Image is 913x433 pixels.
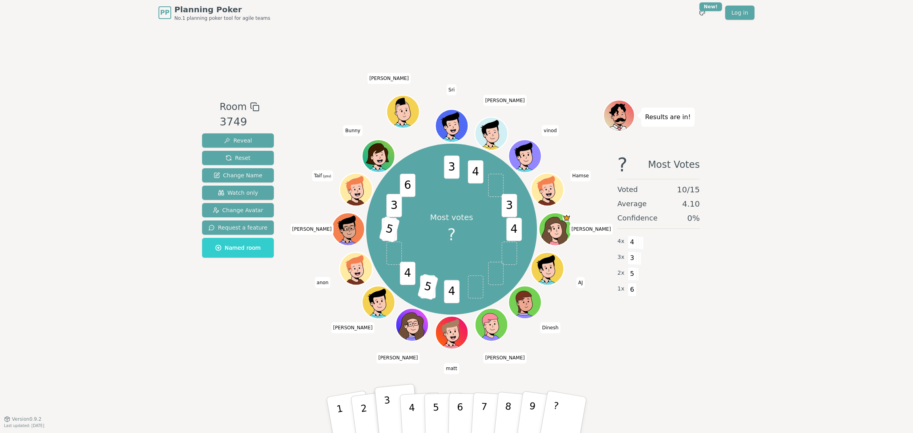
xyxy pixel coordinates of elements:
[220,114,259,130] div: 3749
[174,15,270,21] span: No.1 planning poker tool for agile teams
[213,206,264,214] span: Change Avatar
[682,198,700,209] span: 4.10
[4,416,42,422] button: Version0.9.2
[379,216,400,243] span: 5
[159,4,270,21] a: PPPlanning PokerNo.1 planning poker tool for agile teams
[386,194,402,217] span: 3
[576,277,585,288] span: Click to change your name
[617,198,647,209] span: Average
[447,84,457,95] span: Click to change your name
[628,283,637,296] span: 6
[569,224,613,235] span: Click to change your name
[202,220,274,235] button: Request a feature
[483,352,527,363] span: Click to change your name
[725,6,754,20] a: Log in
[202,203,274,217] button: Change Avatar
[501,194,517,217] span: 3
[215,244,261,252] span: Named room
[444,155,459,179] span: 3
[483,95,527,106] span: Click to change your name
[343,125,362,136] span: Click to change your name
[340,174,371,205] button: Click to change your avatar
[695,6,709,20] button: New!
[677,184,700,195] span: 10 / 15
[570,170,591,181] span: Click to change your name
[225,154,250,162] span: Reset
[540,322,560,333] span: Click to change your name
[315,277,330,288] span: Click to change your name
[444,363,459,374] span: Click to change your name
[224,137,252,144] span: Reveal
[202,151,274,165] button: Reset
[12,416,42,422] span: Version 0.9.2
[202,168,274,182] button: Change Name
[174,4,270,15] span: Planning Poker
[562,214,571,222] span: Ellen is the host
[430,212,473,223] p: Most votes
[202,133,274,148] button: Reveal
[617,237,625,246] span: 4 x
[506,218,521,241] span: 4
[4,424,44,428] span: Last updated: [DATE]
[645,112,691,123] p: Results are in!
[628,251,637,265] span: 3
[202,186,274,200] button: Watch only
[444,280,459,303] span: 4
[628,267,637,281] span: 5
[648,155,700,174] span: Most Votes
[617,285,625,293] span: 1 x
[447,223,456,247] span: ?
[208,224,267,232] span: Request a feature
[617,155,627,174] span: ?
[202,238,274,258] button: Named room
[218,189,258,197] span: Watch only
[322,175,331,178] span: (you)
[367,73,411,84] span: Click to change your name
[468,160,483,183] span: 4
[160,8,169,17] span: PP
[687,213,700,224] span: 0 %
[331,322,375,333] span: Click to change your name
[617,184,638,195] span: Voted
[542,125,559,136] span: Click to change your name
[400,262,415,285] span: 4
[617,253,625,262] span: 3 x
[699,2,722,11] div: New!
[214,171,262,179] span: Change Name
[617,269,625,277] span: 2 x
[290,224,334,235] span: Click to change your name
[617,213,657,224] span: Confidence
[417,273,438,300] span: 5
[312,170,333,181] span: Click to change your name
[376,352,420,363] span: Click to change your name
[220,100,246,114] span: Room
[400,174,415,197] span: 6
[628,235,637,249] span: 4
